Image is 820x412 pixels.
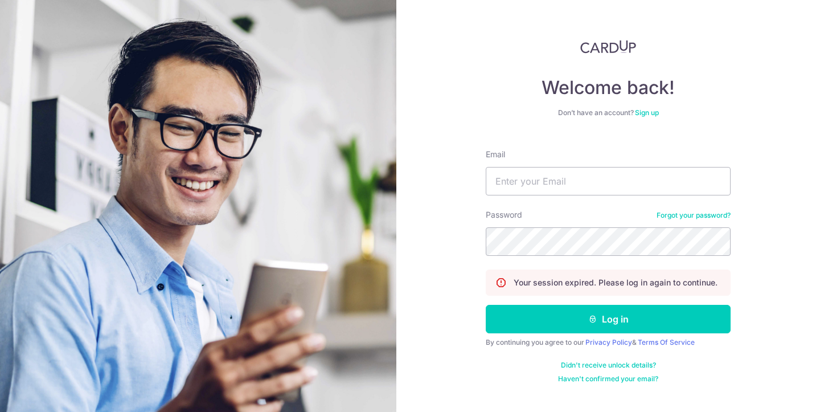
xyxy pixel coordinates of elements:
[486,76,731,99] h4: Welcome back!
[486,338,731,347] div: By continuing you agree to our &
[558,374,658,384] a: Haven't confirmed your email?
[561,361,656,370] a: Didn't receive unlock details?
[657,211,731,220] a: Forgot your password?
[580,40,636,54] img: CardUp Logo
[486,149,505,160] label: Email
[486,167,731,195] input: Enter your Email
[635,108,659,117] a: Sign up
[486,209,522,221] label: Password
[486,108,731,117] div: Don’t have an account?
[585,338,632,346] a: Privacy Policy
[486,305,731,333] button: Log in
[638,338,695,346] a: Terms Of Service
[514,277,717,288] p: Your session expired. Please log in again to continue.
